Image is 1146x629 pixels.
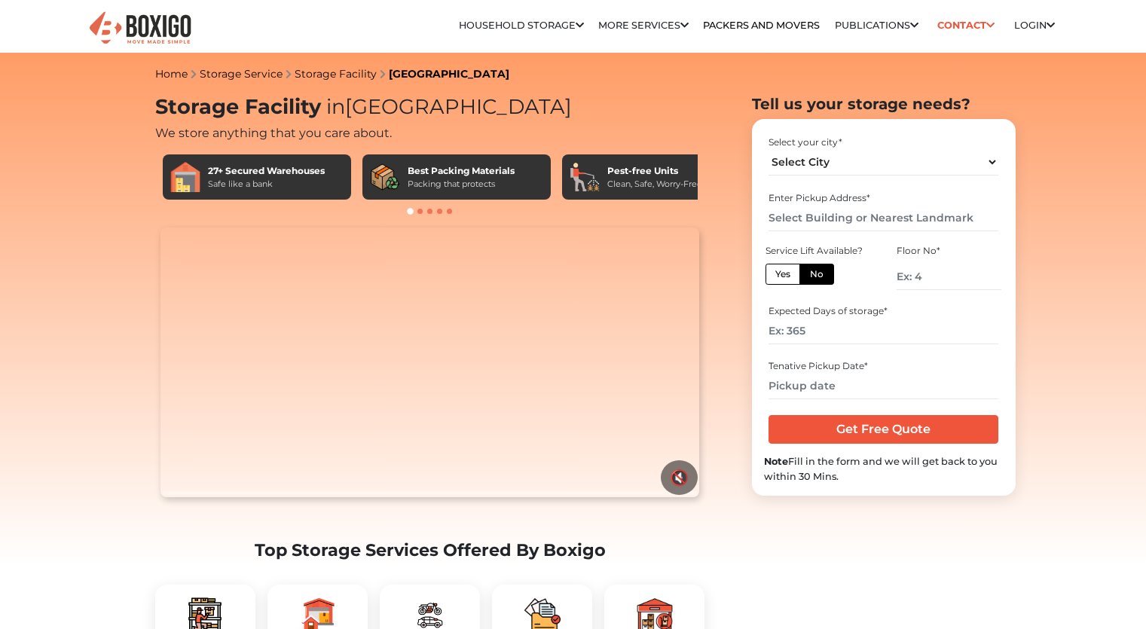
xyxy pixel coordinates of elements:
a: Storage Facility [295,67,377,81]
div: 27+ Secured Warehouses [208,164,325,178]
a: Storage Service [200,67,283,81]
div: Floor No [897,244,1001,258]
video: Your browser does not support the video tag. [160,227,699,497]
b: Note [764,456,788,467]
a: Contact [933,14,1000,37]
a: Publications [835,20,918,31]
span: We store anything that you care about. [155,126,392,140]
input: Get Free Quote [769,415,998,444]
a: More services [598,20,689,31]
div: Tenative Pickup Date [769,359,998,373]
a: Household Storage [459,20,584,31]
div: Safe like a bank [208,178,325,191]
span: in [326,94,345,119]
div: Clean, Safe, Worry-Free [607,178,702,191]
div: Best Packing Materials [408,164,515,178]
a: Home [155,67,188,81]
div: Select your city [769,136,998,149]
h1: Storage Facility [155,95,705,120]
input: Select Building or Nearest Landmark [769,205,998,231]
div: Service Lift Available? [766,244,869,258]
a: Packers and Movers [703,20,820,31]
a: Login [1014,20,1055,31]
button: 🔇 [661,460,698,495]
a: [GEOGRAPHIC_DATA] [389,67,509,81]
img: 27+ Secured Warehouses [170,162,200,192]
div: Packing that protects [408,178,515,191]
label: Yes [766,264,800,285]
img: Best Packing Materials [370,162,400,192]
span: [GEOGRAPHIC_DATA] [321,94,572,119]
div: Fill in the form and we will get back to you within 30 Mins. [764,454,1004,483]
input: Pickup date [769,373,998,399]
div: Pest-free Units [607,164,702,178]
img: Pest-free Units [570,162,600,192]
h2: Top Storage Services Offered By Boxigo [155,540,705,560]
img: Boxigo [87,10,193,47]
input: Ex: 4 [897,264,1001,290]
label: No [799,264,834,285]
h2: Tell us your storage needs? [752,95,1016,113]
input: Ex: 365 [769,318,998,344]
div: Expected Days of storage [769,304,998,318]
div: Enter Pickup Address [769,191,998,205]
